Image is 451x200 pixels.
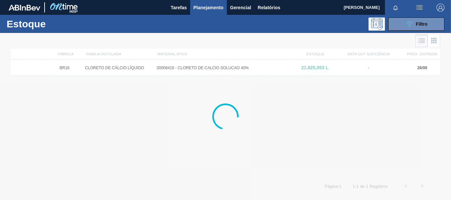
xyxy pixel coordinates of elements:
[368,17,385,31] div: Pogramando: nenhum usuário selecionado
[415,4,423,12] img: userActions
[388,17,444,31] button: Filtro
[436,4,444,12] img: Logout
[416,21,428,27] span: Filtro
[258,4,280,12] span: Relatórios
[171,4,187,12] span: Tarefas
[193,4,224,12] span: Planejamento
[7,20,99,28] h1: Estoque
[385,3,406,12] button: Notificações
[230,4,251,12] span: Gerencial
[9,5,40,11] img: TNhmsLtSVTkK8tSr43FrP2fwEKptu5GPRR3wAAAABJRU5ErkJggg==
